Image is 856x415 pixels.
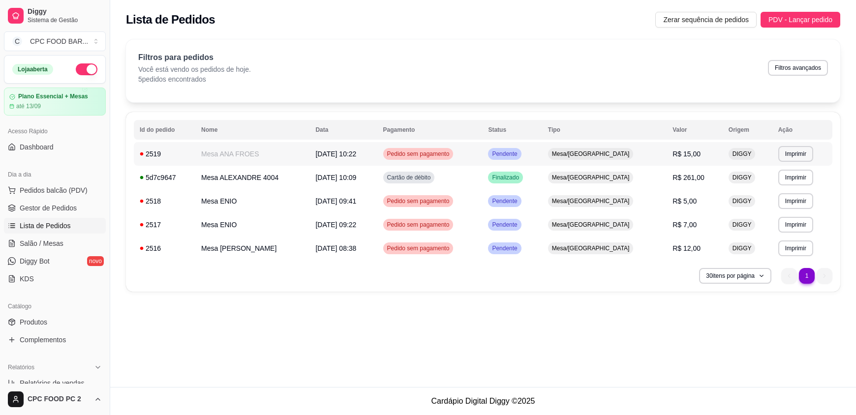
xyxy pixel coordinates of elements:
[550,150,632,158] span: Mesa/[GEOGRAPHIC_DATA]
[4,167,106,182] div: Dia a dia
[490,221,519,229] span: Pendente
[731,221,754,229] span: DIGGY
[28,7,102,16] span: Diggy
[8,363,34,371] span: Relatórios
[4,4,106,28] a: DiggySistema de Gestão
[315,150,356,158] span: [DATE] 10:22
[4,387,106,411] button: CPC FOOD PC 2
[195,166,309,189] td: Mesa ALEXANDRE 4004
[778,217,813,233] button: Imprimir
[4,200,106,216] a: Gestor de Pedidos
[385,221,452,229] span: Pedido sem pagamento
[195,237,309,260] td: Mesa [PERSON_NAME]
[20,256,50,266] span: Diggy Bot
[4,253,106,269] a: Diggy Botnovo
[761,12,840,28] button: PDV - Lançar pedido
[315,197,356,205] span: [DATE] 09:41
[778,193,813,209] button: Imprimir
[12,64,53,75] div: Loja aberta
[673,174,704,181] span: R$ 261,00
[20,185,88,195] span: Pedidos balcão (PDV)
[140,149,189,159] div: 2519
[776,263,837,289] nav: pagination navigation
[772,120,832,140] th: Ação
[30,36,88,46] div: CPC FOOD BAR ...
[550,244,632,252] span: Mesa/[GEOGRAPHIC_DATA]
[482,120,542,140] th: Status
[4,271,106,287] a: KDS
[28,16,102,24] span: Sistema de Gestão
[4,218,106,234] a: Lista de Pedidos
[778,170,813,185] button: Imprimir
[315,244,356,252] span: [DATE] 08:38
[110,387,856,415] footer: Cardápio Digital Diggy © 2025
[490,197,519,205] span: Pendente
[20,335,66,345] span: Complementos
[126,12,215,28] h2: Lista de Pedidos
[20,142,54,152] span: Dashboard
[699,268,771,284] button: 30itens por página
[490,174,521,181] span: Finalizado
[4,139,106,155] a: Dashboard
[490,150,519,158] span: Pendente
[4,123,106,139] div: Acesso Rápido
[4,31,106,51] button: Select a team
[778,240,813,256] button: Imprimir
[673,150,701,158] span: R$ 15,00
[673,244,701,252] span: R$ 12,00
[385,174,433,181] span: Cartão de débito
[4,298,106,314] div: Catálogo
[18,93,88,100] article: Plano Essencial + Mesas
[76,63,97,75] button: Alterar Status
[673,197,697,205] span: R$ 5,00
[663,14,749,25] span: Zerar sequência de pedidos
[768,60,828,76] button: Filtros avançados
[134,120,195,140] th: Id do pedido
[20,274,34,284] span: KDS
[4,182,106,198] button: Pedidos balcão (PDV)
[4,375,106,391] a: Relatórios de vendas
[731,150,754,158] span: DIGGY
[16,102,41,110] article: até 13/09
[673,221,697,229] span: R$ 7,00
[490,244,519,252] span: Pendente
[731,197,754,205] span: DIGGY
[385,150,452,158] span: Pedido sem pagamento
[550,174,632,181] span: Mesa/[GEOGRAPHIC_DATA]
[28,395,90,404] span: CPC FOOD PC 2
[195,213,309,237] td: Mesa ENIO
[4,236,106,251] a: Salão / Mesas
[20,238,63,248] span: Salão / Mesas
[723,120,772,140] th: Origem
[195,189,309,213] td: Mesa ENIO
[768,14,832,25] span: PDV - Lançar pedido
[550,197,632,205] span: Mesa/[GEOGRAPHIC_DATA]
[140,173,189,182] div: 5d7c9647
[542,120,667,140] th: Tipo
[140,220,189,230] div: 2517
[12,36,22,46] span: C
[4,314,106,330] a: Produtos
[4,332,106,348] a: Complementos
[140,196,189,206] div: 2518
[315,174,356,181] span: [DATE] 10:09
[138,74,251,84] p: 5 pedidos encontrados
[667,120,723,140] th: Valor
[655,12,757,28] button: Zerar sequência de pedidos
[377,120,483,140] th: Pagamento
[20,203,77,213] span: Gestor de Pedidos
[309,120,377,140] th: Data
[4,88,106,116] a: Plano Essencial + Mesasaté 13/09
[138,64,251,74] p: Você está vendo os pedidos de hoje.
[20,378,85,388] span: Relatórios de vendas
[20,221,71,231] span: Lista de Pedidos
[550,221,632,229] span: Mesa/[GEOGRAPHIC_DATA]
[140,243,189,253] div: 2516
[731,174,754,181] span: DIGGY
[385,244,452,252] span: Pedido sem pagamento
[315,221,356,229] span: [DATE] 09:22
[778,146,813,162] button: Imprimir
[138,52,251,63] p: Filtros para pedidos
[195,142,309,166] td: Mesa ANA FROES
[799,268,815,284] li: pagination item 1 active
